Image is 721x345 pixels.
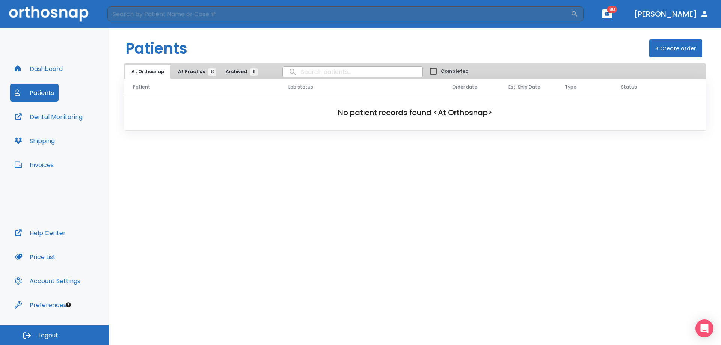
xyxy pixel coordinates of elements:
span: Completed [441,68,469,75]
input: Search by Patient Name or Case # [107,6,571,21]
h2: No patient records found <At Orthosnap> [136,107,694,118]
button: [PERSON_NAME] [631,7,712,21]
button: Price List [10,248,60,266]
button: Shipping [10,132,59,150]
button: Account Settings [10,272,85,290]
span: Est. Ship Date [508,84,540,90]
button: Invoices [10,156,58,174]
button: Preferences [10,296,71,314]
button: Help Center [10,224,70,242]
span: 80 [607,6,617,13]
button: Dashboard [10,60,67,78]
span: Order date [452,84,477,90]
span: 8 [250,68,258,76]
h1: Patients [125,37,187,60]
button: At Orthosnap [125,65,170,79]
span: Archived [226,68,254,75]
div: tabs [125,65,261,79]
button: Patients [10,84,59,102]
img: Orthosnap [9,6,89,21]
span: Patient [133,84,150,90]
span: Status [621,84,637,90]
input: search [283,65,422,79]
button: + Create order [649,39,702,57]
span: Logout [38,331,58,340]
div: Open Intercom Messenger [695,319,713,337]
div: Tooltip anchor [65,301,72,308]
span: 20 [208,68,216,76]
span: Lab status [288,84,313,90]
button: Dental Monitoring [10,108,87,126]
span: Type [565,84,576,90]
span: At Practice [178,68,212,75]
